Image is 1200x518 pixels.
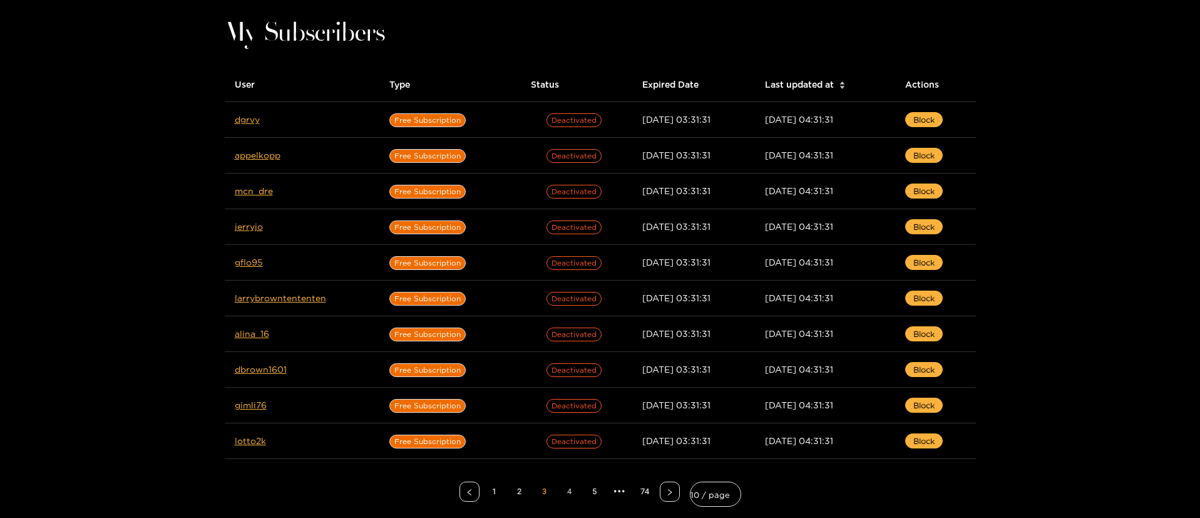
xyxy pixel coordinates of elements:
span: [DATE] 03:31:31 [642,293,710,303]
span: Block [913,328,935,340]
span: Deactivated [546,435,602,448]
span: Free Subscription [389,256,466,270]
span: [DATE] 04:31:31 [765,150,833,160]
a: gflo95 [235,257,263,267]
span: Free Subscription [389,435,466,448]
a: dgrvy [235,115,260,124]
span: [DATE] 04:31:31 [765,436,833,445]
span: caret-down [839,84,846,91]
span: Deactivated [546,328,602,341]
th: User [225,68,380,102]
a: mcn_dre [235,186,273,195]
span: [DATE] 03:31:31 [642,222,710,231]
span: Free Subscription [389,328,466,341]
span: [DATE] 03:31:31 [642,150,710,160]
a: 5 [585,482,604,501]
span: Deactivated [546,220,602,234]
span: Free Subscription [389,363,466,377]
span: [DATE] 04:31:31 [765,400,833,410]
span: Block [913,220,935,233]
li: 74 [635,482,655,502]
button: Block [905,219,943,234]
span: [DATE] 03:31:31 [642,329,710,338]
span: [DATE] 03:31:31 [642,400,710,410]
span: [DATE] 03:31:31 [642,365,710,374]
span: [DATE] 04:31:31 [765,365,833,374]
h1: My Subscribers [225,25,976,43]
th: Actions [895,68,975,102]
span: Last updated at [765,78,834,91]
span: Block [913,149,935,162]
span: [DATE] 03:31:31 [642,436,710,445]
span: left [466,489,473,496]
a: 4 [560,482,579,501]
span: Free Subscription [389,220,466,234]
a: dbrown1601 [235,365,287,374]
a: 2 [510,482,529,501]
span: Free Subscription [389,113,466,127]
button: left [459,482,479,502]
th: Status [521,68,632,102]
button: Block [905,148,943,163]
a: larrybrowntententen [235,293,326,303]
span: Free Subscription [389,149,466,163]
span: 10 / page [690,485,741,503]
th: Type [379,68,521,102]
button: Block [905,433,943,448]
span: [DATE] 04:31:31 [765,257,833,267]
span: Block [913,185,935,197]
span: Deactivated [546,292,602,306]
a: jerryjo [235,222,263,231]
span: ••• [610,482,630,502]
span: [DATE] 04:31:31 [765,115,833,124]
span: [DATE] 04:31:31 [765,222,833,231]
a: gimli76 [235,400,267,410]
li: 2 [510,482,530,502]
span: right [666,489,674,496]
th: Expired Date [632,68,755,102]
li: 4 [560,482,580,502]
a: 3 [535,482,554,501]
li: Previous Page [459,482,479,502]
span: Free Subscription [389,399,466,413]
button: Block [905,326,943,341]
li: 1 [485,482,505,502]
span: [DATE] 04:31:31 [765,329,833,338]
button: Block [905,291,943,306]
li: Next 5 Pages [610,482,630,502]
span: Block [913,399,935,412]
span: [DATE] 03:31:31 [642,257,710,267]
span: [DATE] 03:31:31 [642,186,710,195]
a: 1 [485,482,504,501]
span: Deactivated [546,256,602,270]
li: 5 [585,482,605,502]
span: Free Subscription [389,292,466,306]
a: lotto2k [235,436,266,445]
span: Block [913,435,935,447]
span: [DATE] 04:31:31 [765,186,833,195]
a: appelkopp [235,150,280,160]
span: [DATE] 03:31:31 [642,115,710,124]
li: 3 [535,482,555,502]
button: Block [905,184,943,199]
li: Next Page [660,482,680,502]
span: Free Subscription [389,185,466,199]
button: Block [905,362,943,377]
span: [DATE] 04:31:31 [765,293,833,303]
button: Block [905,112,943,127]
span: Deactivated [546,363,602,377]
span: Block [913,363,935,376]
span: Deactivated [546,399,602,413]
button: right [660,482,680,502]
span: Deactivated [546,185,602,199]
span: Block [913,292,935,304]
button: Block [905,398,943,413]
a: alina_16 [235,329,269,338]
span: Block [913,256,935,269]
span: Block [913,113,935,126]
span: caret-up [839,80,846,86]
button: Block [905,255,943,270]
span: Deactivated [546,149,602,163]
span: Deactivated [546,113,602,127]
a: 74 [635,482,654,501]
